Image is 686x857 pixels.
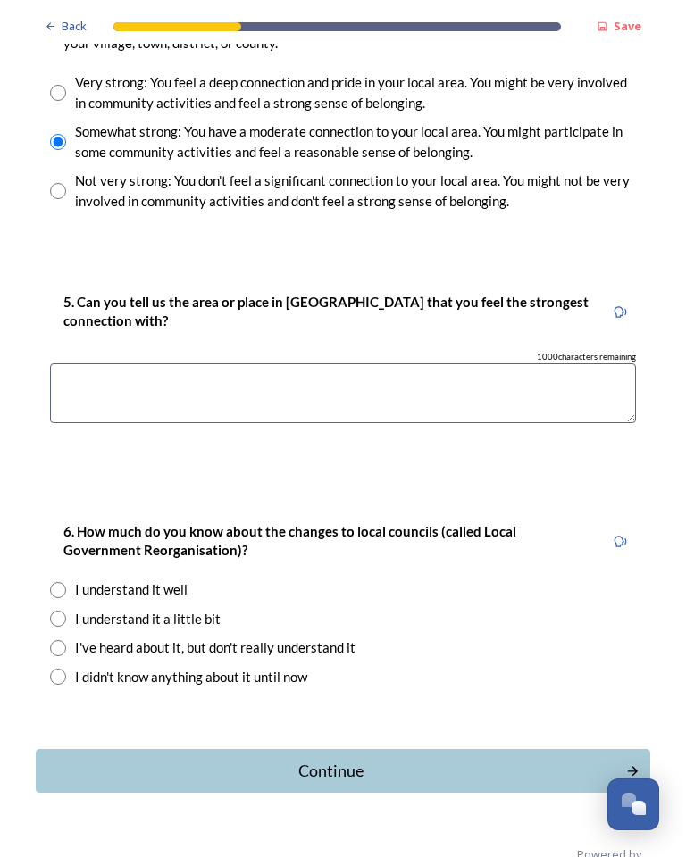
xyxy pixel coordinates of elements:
div: I didn't know anything about it until now [75,667,307,687]
div: I understand it a little bit [75,609,221,629]
span: Back [62,18,87,35]
div: Very strong: You feel a deep connection and pride in your local area. You might be very involved ... [75,72,636,112]
button: Open Chat [607,778,659,830]
span: 1000 characters remaining [537,351,636,363]
div: I understand it well [75,579,188,600]
div: Somewhat strong: You have a moderate connection to your local area. You might participate in some... [75,121,636,162]
button: Continue [36,749,650,793]
div: Continue [46,759,616,783]
strong: 6. How much do you know about the changes to local councils (called Local Government Reorganisati... [63,523,519,558]
div: I've heard about it, but don't really understand it [75,637,356,658]
strong: Save [614,18,641,34]
div: Not very strong: You don't feel a significant connection to your local area. You might not be ver... [75,171,636,211]
strong: 5. Can you tell us the area or place in [GEOGRAPHIC_DATA] that you feel the strongest connection ... [63,294,591,329]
